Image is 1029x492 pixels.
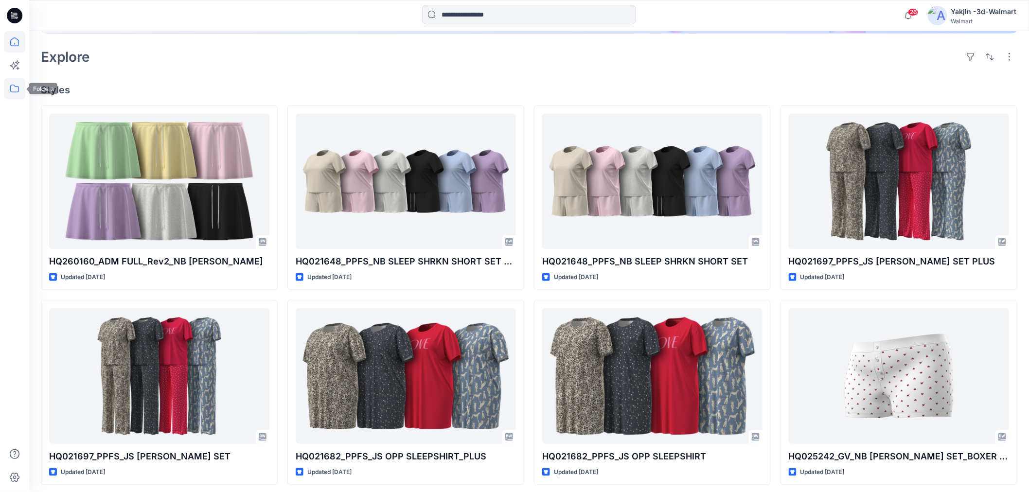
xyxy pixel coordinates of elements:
[296,308,516,443] a: HQ021682_PPFS_JS OPP SLEEPSHIRT_PLUS
[928,6,947,25] img: avatar
[542,450,763,463] p: HQ021682_PPFS_JS OPP SLEEPSHIRT
[789,308,1009,443] a: HQ025242_GV_NB CAMI BOXER SET_BOXER SHORT PLUS
[49,255,269,268] p: HQ260160_ADM FULL_Rev2_NB [PERSON_NAME]
[41,84,1017,96] h4: Styles
[41,49,90,65] h2: Explore
[542,114,763,249] a: HQ021648_PPFS_NB SLEEP SHRKN SHORT SET
[296,114,516,249] a: HQ021648_PPFS_NB SLEEP SHRKN SHORT SET PLUS
[542,308,763,443] a: HQ021682_PPFS_JS OPP SLEEPSHIRT
[61,272,105,282] p: Updated [DATE]
[908,8,919,16] span: 26
[542,255,763,268] p: HQ021648_PPFS_NB SLEEP SHRKN SHORT SET
[307,467,352,477] p: Updated [DATE]
[49,114,269,249] a: HQ260160_ADM FULL_Rev2_NB TERRY SKORT
[789,255,1009,268] p: HQ021697_PPFS_JS [PERSON_NAME] SET PLUS
[49,308,269,443] a: HQ021697_PPFS_JS OPP PJ SET
[554,467,598,477] p: Updated [DATE]
[296,450,516,463] p: HQ021682_PPFS_JS OPP SLEEPSHIRT_PLUS
[951,6,1017,18] div: Yakjin -3d-Walmart
[951,18,1017,25] div: Walmart
[307,272,352,282] p: Updated [DATE]
[296,255,516,268] p: HQ021648_PPFS_NB SLEEP SHRKN SHORT SET PLUS
[49,450,269,463] p: HQ021697_PPFS_JS [PERSON_NAME] SET
[800,467,845,477] p: Updated [DATE]
[789,450,1009,463] p: HQ025242_GV_NB [PERSON_NAME] SET_BOXER SHORT PLUS
[61,467,105,477] p: Updated [DATE]
[800,272,845,282] p: Updated [DATE]
[789,114,1009,249] a: HQ021697_PPFS_JS OPP PJ SET PLUS
[554,272,598,282] p: Updated [DATE]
